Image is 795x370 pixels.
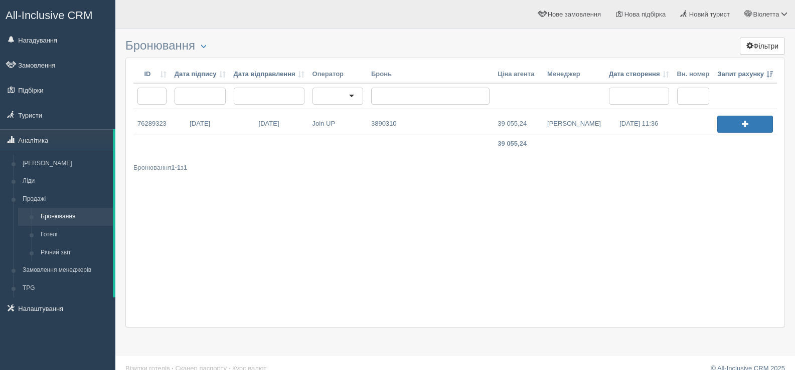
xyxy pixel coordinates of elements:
span: Новий турист [689,11,730,18]
a: Дата підпису [175,70,226,79]
a: Бронювання [36,208,113,226]
a: ID [137,70,167,79]
span: Нова підбірка [624,11,666,18]
a: [DATE] [171,109,230,135]
a: Готелі [36,226,113,244]
div: Бронювання з [133,163,777,172]
th: Менеджер [543,66,605,84]
b: 1-1 [171,164,181,171]
a: 39 055,24 [494,109,543,135]
span: Віолетта [753,11,779,18]
th: Оператор [308,66,367,84]
span: All-Inclusive CRM [6,9,93,22]
th: Бронь [367,66,494,84]
a: [PERSON_NAME] [543,109,605,135]
a: [DATE] [230,109,308,135]
a: Дата відправлення [234,70,304,79]
td: 39 055,24 [494,135,543,153]
a: Join UP [308,109,367,135]
button: Фільтри [740,38,785,55]
th: Ціна агента [494,66,543,84]
a: All-Inclusive CRM [1,1,115,28]
a: Запит рахунку [717,70,773,79]
a: [DATE] 11:36 [605,109,673,135]
a: Дата створення [609,70,669,79]
a: 3890310 [367,109,494,135]
h3: Бронювання [125,39,785,53]
a: [PERSON_NAME] [18,155,113,173]
th: Вн. номер [673,66,714,84]
b: 1 [184,164,187,171]
a: Замовлення менеджерів [18,261,113,279]
a: Продажі [18,190,113,208]
a: Річний звіт [36,244,113,262]
a: 76289323 [133,109,171,135]
a: Ліди [18,172,113,190]
a: TPG [18,279,113,297]
span: Нове замовлення [548,11,601,18]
